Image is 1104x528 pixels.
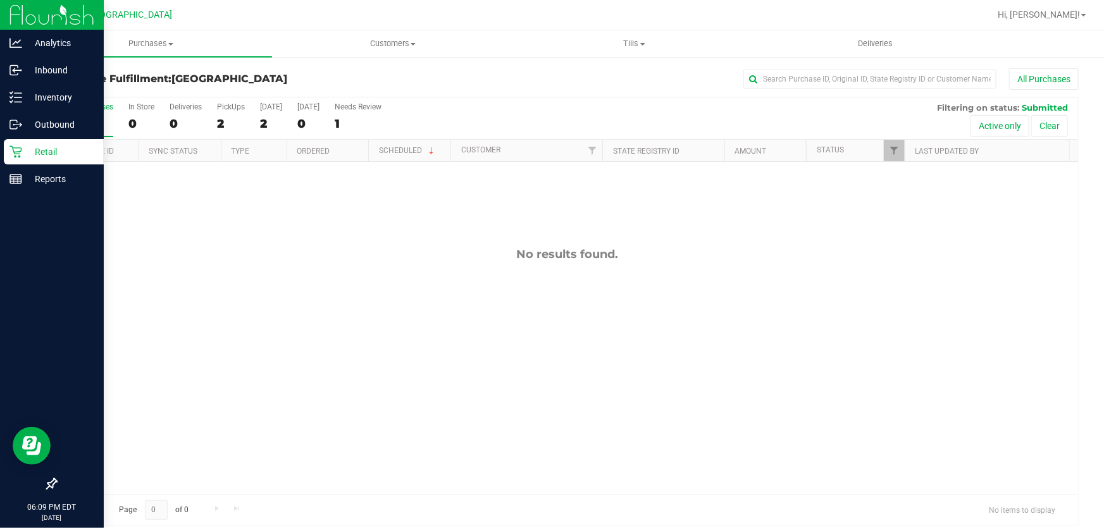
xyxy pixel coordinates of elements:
span: Deliveries [841,38,910,49]
inline-svg: Reports [9,173,22,185]
div: [DATE] [260,102,282,111]
a: State Registry ID [613,147,679,156]
div: [DATE] [297,102,319,111]
a: Type [231,147,249,156]
div: 0 [128,116,154,131]
a: Ordered [297,147,330,156]
span: Page of 0 [108,500,199,520]
h3: Purchase Fulfillment: [56,73,397,85]
p: [DATE] [6,513,98,522]
span: Submitted [1022,102,1068,113]
div: 2 [217,116,245,131]
a: Sync Status [149,147,197,156]
a: Last Updated By [915,147,979,156]
a: Customer [461,145,500,154]
div: 1 [335,116,381,131]
button: Active only [971,115,1029,137]
p: Analytics [22,35,98,51]
a: Customers [272,30,514,57]
button: All Purchases [1009,68,1079,90]
p: 06:09 PM EDT [6,501,98,513]
div: In Store [128,102,154,111]
p: Outbound [22,117,98,132]
inline-svg: Retail [9,145,22,158]
div: Needs Review [335,102,381,111]
span: Tills [514,38,755,49]
span: Hi, [PERSON_NAME]! [998,9,1080,20]
div: 0 [170,116,202,131]
span: Filtering on status: [937,102,1019,113]
span: [GEOGRAPHIC_DATA] [171,73,287,85]
a: Status [817,145,844,154]
p: Reports [22,171,98,187]
div: 2 [260,116,282,131]
span: [GEOGRAPHIC_DATA] [86,9,173,20]
span: No items to display [979,500,1065,519]
a: Filter [884,140,905,161]
inline-svg: Inbound [9,64,22,77]
div: Deliveries [170,102,202,111]
button: Clear [1031,115,1068,137]
div: PickUps [217,102,245,111]
a: Scheduled [379,146,437,155]
inline-svg: Outbound [9,118,22,131]
div: No results found. [56,247,1078,261]
a: Tills [514,30,755,57]
inline-svg: Analytics [9,37,22,49]
a: Filter [581,140,602,161]
p: Inventory [22,90,98,105]
span: Customers [273,38,513,49]
div: 0 [297,116,319,131]
a: Amount [735,147,766,156]
iframe: Resource center [13,427,51,465]
a: Purchases [30,30,272,57]
inline-svg: Inventory [9,91,22,104]
span: Purchases [30,38,272,49]
p: Retail [22,144,98,159]
a: Deliveries [755,30,996,57]
p: Inbound [22,63,98,78]
input: Search Purchase ID, Original ID, State Registry ID or Customer Name... [743,70,996,89]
